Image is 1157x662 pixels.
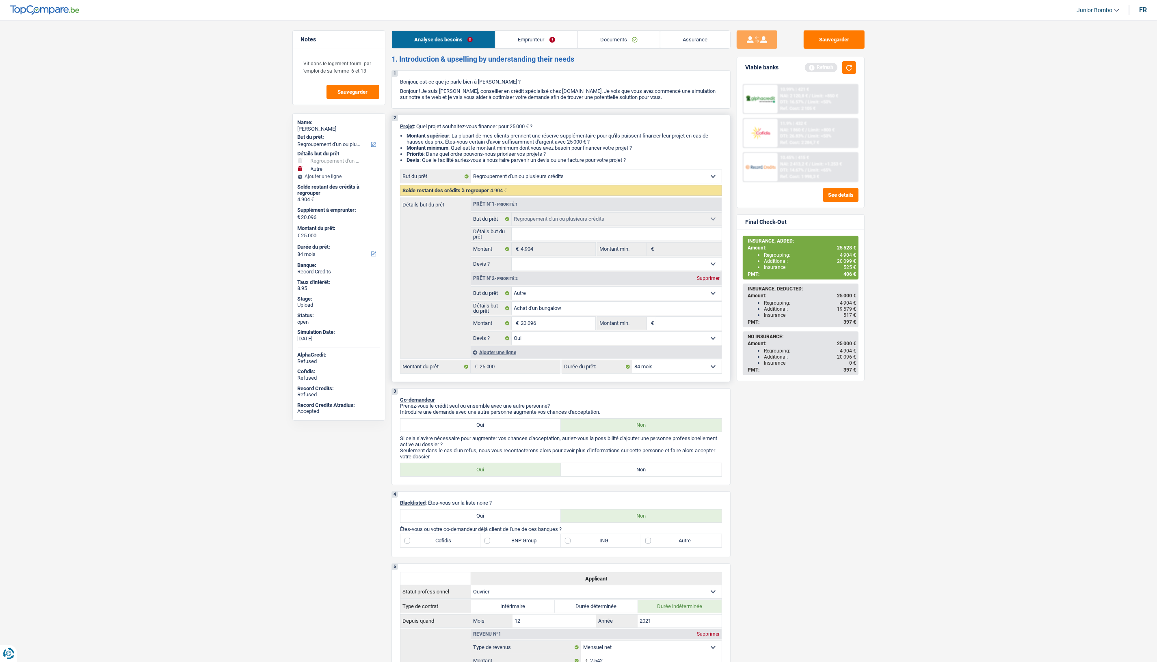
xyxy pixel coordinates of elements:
[400,614,471,628] th: Depuis quand
[392,389,398,395] div: 3
[780,127,804,133] span: NAI: 1 860 €
[298,352,380,358] div: AlphaCredit:
[407,157,420,163] span: Devis
[298,196,380,203] div: 4.904 €
[805,133,807,139] span: /
[298,385,380,392] div: Record Credits:
[840,252,856,258] span: 4 904 €
[10,5,79,15] img: TopCompare Logo
[471,213,512,226] label: But du prêt
[809,93,811,99] span: /
[764,354,856,360] div: Additional:
[745,219,787,226] div: Final Check-Out
[298,329,380,335] div: Simulation Date:
[837,245,856,251] span: 25 528 €
[780,99,804,105] span: DTI: 16.57%
[400,500,426,506] span: Blacklisted
[471,346,722,358] div: Ajouter une ligne
[596,615,638,628] label: Année
[561,463,722,476] label: Non
[407,157,722,163] li: : Quelle facilité auriez-vous à nous faire parvenir un devis ou une facture pour votre projet ?
[471,302,512,315] label: Détails but du prêt
[400,170,471,183] label: But du prêt
[764,300,856,306] div: Regrouping:
[298,368,380,375] div: Cofidis:
[849,360,856,366] span: 0 €
[298,150,380,157] div: Détails but du prêt
[298,225,378,232] label: Montant du prêt:
[812,93,838,99] span: Limit: >850 €
[764,360,856,366] div: Insurance:
[298,269,380,275] div: Record Credits
[745,64,779,71] div: Viable banks
[400,447,722,460] p: Seulement dans le cas d'un refus, nous vous recontacterons alors pour avoir plus d'informations s...
[400,600,471,613] th: Type de contrat
[512,243,521,256] span: €
[837,293,856,299] span: 25 000 €
[780,121,807,126] div: 11.9% | 432 €
[327,85,379,99] button: Sauvegarder
[298,312,380,319] div: Status:
[471,600,555,613] label: Intérimaire
[407,151,722,157] li: : Dans quel ordre pouvons-nous prioriser vos projets ?
[746,125,776,140] img: Cofidis
[471,317,512,330] label: Montant
[561,419,722,432] label: Non
[471,572,722,585] th: Applicant
[513,615,597,628] input: MM
[764,306,856,312] div: Additional:
[780,133,804,139] span: DTI: 26.83%
[400,409,722,415] p: Introduire une demande avec une autre personne augmente vos chances d'acceptation.
[780,174,819,179] div: Ref. Cost: 1 998,3 €
[392,115,398,121] div: 2
[402,187,489,193] span: Solde restant des crédits à regrouper
[400,88,722,100] p: Bonjour ! Je suis [PERSON_NAME], conseiller en crédit spécialisé chez [DOMAIN_NAME]. Je vois que ...
[748,293,856,299] div: Amount:
[780,93,808,99] span: NAI: 2 120,8 €
[407,151,424,157] strong: Priorité
[298,285,380,292] div: 8.95
[298,358,380,365] div: Refused
[695,276,722,281] div: Supprimer
[471,228,512,241] label: Détails but du prêt
[400,123,722,129] p: : Quel projet souhaitez-vous financer pour 25 000 € ?
[471,276,520,281] div: Prêt n°2
[647,243,656,256] span: €
[1077,7,1112,14] span: Junior Bombo
[1139,6,1147,14] div: fr
[748,341,856,346] div: Amount:
[392,31,495,48] a: Analyse des besoins
[780,140,819,145] div: Ref. Cost: 2 284,7 €
[641,534,722,547] label: Autre
[407,145,722,151] li: : Quel est le montant minimum dont vous avez besoin pour financer votre projet ?
[298,408,380,415] div: Accepted
[812,161,842,167] span: Limit: >1.253 €
[808,127,835,133] span: Limit: >800 €
[578,31,660,48] a: Documents
[805,99,807,105] span: /
[392,71,398,77] div: 1
[298,207,378,213] label: Supplément à emprunter:
[495,31,577,48] a: Emprunteur
[480,534,561,547] label: BNP Group
[298,391,380,398] div: Refused
[298,402,380,408] div: Record Credits Atradius:
[764,264,856,270] div: Insurance:
[407,145,448,151] strong: Montant minimum
[837,341,856,346] span: 25 000 €
[512,317,521,330] span: €
[298,302,380,308] div: Upload
[298,214,301,220] span: €
[298,126,380,132] div: [PERSON_NAME]
[298,262,380,269] div: Banque:
[780,87,809,92] div: 10.99% | 421 €
[298,296,380,302] div: Stage:
[471,632,503,636] div: Revenu nº1
[764,258,856,264] div: Additional:
[471,287,512,300] label: But du prêt
[471,641,581,654] label: Type de revenus
[471,202,520,207] div: Prêt n°1
[391,55,731,64] h2: 1. Introduction & upselling by understanding their needs
[298,375,380,381] div: Refused
[490,187,507,193] span: 4.904 €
